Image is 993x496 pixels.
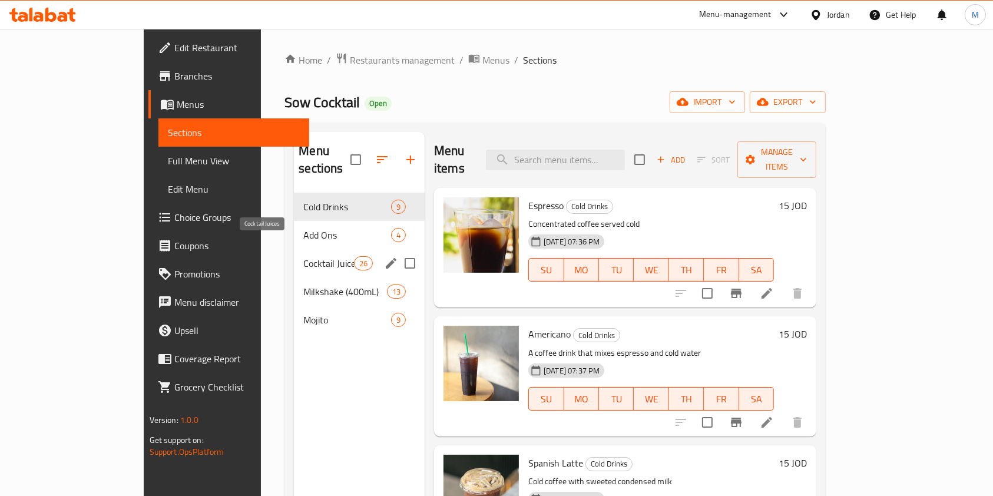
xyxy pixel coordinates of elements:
span: Cold Drinks [574,329,620,342]
span: FR [709,262,734,279]
span: WE [638,391,664,408]
span: Sections [523,53,557,67]
span: Add Ons [303,228,391,242]
button: FR [704,387,739,411]
span: [DATE] 07:36 PM [539,236,604,247]
div: items [391,313,406,327]
span: MO [569,262,594,279]
a: Menu disclaimer [148,288,310,316]
div: Cold Drinks [573,328,620,342]
div: Cold Drinks [566,200,613,214]
button: Branch-specific-item [722,279,750,307]
span: Promotions [174,267,300,281]
a: Branches [148,62,310,90]
span: Menus [177,97,300,111]
span: 26 [355,258,372,269]
span: Select to update [695,281,720,306]
li: / [327,53,331,67]
button: SA [739,387,774,411]
nav: breadcrumb [284,52,826,68]
span: Upsell [174,323,300,338]
h2: Menu items [434,142,472,177]
button: export [750,91,826,113]
span: import [679,95,736,110]
input: search [486,150,625,170]
button: FR [704,258,739,282]
p: Cold coffee with sweeted condensed milk [528,474,774,489]
button: SU [528,387,564,411]
h6: 15 JOD [779,455,807,471]
div: Cold Drinks [303,200,391,214]
button: edit [382,254,400,272]
p: Concentrated coffee served cold [528,217,774,232]
span: Get support on: [150,432,204,448]
span: Menus [482,53,509,67]
span: Sow Cocktail [284,89,360,115]
span: export [759,95,816,110]
span: Add item [652,151,690,169]
a: Upsell [148,316,310,345]
span: Open [365,98,392,108]
div: Add Ons4 [294,221,425,249]
span: SA [744,262,769,279]
p: A coffee drink that mixes espresso and cold water [528,346,774,361]
h6: 15 JOD [779,197,807,214]
a: Edit menu item [760,415,774,429]
span: Espresso [528,197,564,214]
span: Select section first [690,151,737,169]
button: MO [564,258,599,282]
span: Cocktail Juices [303,256,353,270]
div: Menu-management [699,8,772,22]
span: Coupons [174,239,300,253]
button: Add [652,151,690,169]
span: WE [638,262,664,279]
span: Restaurants management [350,53,455,67]
button: Manage items [737,141,816,178]
span: SU [534,262,559,279]
span: TH [674,391,699,408]
img: Espresso [443,197,519,273]
a: Edit Restaurant [148,34,310,62]
span: TU [604,262,629,279]
span: Spanish Latte [528,454,583,472]
span: Manage items [747,145,807,174]
h2: Menu sections [299,142,350,177]
div: items [387,285,406,299]
button: WE [634,387,668,411]
div: items [391,228,406,242]
span: Choice Groups [174,210,300,224]
span: [DATE] 07:37 PM [539,365,604,376]
a: Support.OpsPlatform [150,444,224,459]
button: TH [669,258,704,282]
span: Grocery Checklist [174,380,300,394]
button: import [670,91,745,113]
li: / [459,53,464,67]
h6: 15 JOD [779,326,807,342]
a: Edit menu item [760,286,774,300]
span: Edit Menu [168,182,300,196]
div: Cocktail Juices26edit [294,249,425,277]
div: Cold Drinks [585,457,633,471]
button: Branch-specific-item [722,408,750,437]
button: SU [528,258,564,282]
span: Version: [150,412,178,428]
span: Edit Restaurant [174,41,300,55]
a: Grocery Checklist [148,373,310,401]
button: TU [599,387,634,411]
span: Mojito [303,313,391,327]
span: Sections [168,125,300,140]
span: TH [674,262,699,279]
div: Milkshake (400mL) [303,285,386,299]
span: 1.0.0 [180,412,198,428]
span: 4 [392,230,405,241]
span: Sort sections [368,146,396,174]
span: 13 [388,286,405,297]
li: / [514,53,518,67]
span: MO [569,391,594,408]
span: SA [744,391,769,408]
button: WE [634,258,668,282]
div: Open [365,97,392,111]
div: Cold Drinks9 [294,193,425,221]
